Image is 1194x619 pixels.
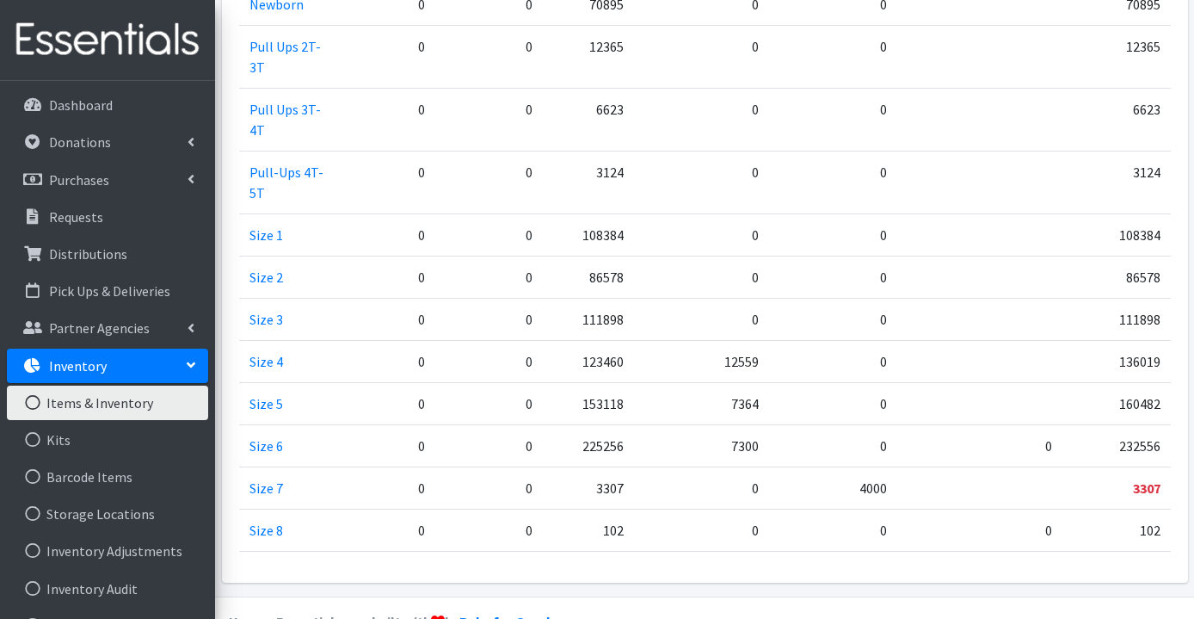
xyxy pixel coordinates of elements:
[543,298,634,340] td: 111898
[769,256,896,298] td: 0
[435,88,543,151] td: 0
[435,467,543,509] td: 0
[7,311,208,345] a: Partner Agencies
[1062,298,1171,340] td: 111898
[344,88,435,151] td: 0
[49,208,103,226] p: Requests
[7,163,208,197] a: Purchases
[543,467,634,509] td: 3307
[435,509,543,551] td: 0
[249,101,321,139] a: Pull Ups 3T-4T
[249,269,283,286] a: Size 2
[1062,88,1171,151] td: 6623
[543,88,634,151] td: 6623
[1062,151,1171,214] td: 3124
[344,214,435,256] td: 0
[7,88,208,122] a: Dashboard
[543,424,634,467] td: 225256
[897,509,1062,551] td: 0
[7,460,208,494] a: Barcode Items
[1062,256,1171,298] td: 86578
[634,340,769,382] td: 12559
[634,25,769,88] td: 0
[7,125,208,159] a: Donations
[49,133,111,151] p: Donations
[634,214,769,256] td: 0
[769,467,896,509] td: 4000
[543,340,634,382] td: 123460
[543,214,634,256] td: 108384
[769,25,896,88] td: 0
[1062,214,1171,256] td: 108384
[543,509,634,551] td: 102
[49,245,127,263] p: Distributions
[249,395,283,412] a: Size 5
[7,572,208,606] a: Inventory Audit
[7,11,208,69] img: HumanEssentials
[49,171,109,189] p: Purchases
[435,25,543,88] td: 0
[7,200,208,234] a: Requests
[769,298,896,340] td: 0
[249,311,283,328] a: Size 3
[634,151,769,214] td: 0
[435,298,543,340] td: 0
[249,437,283,455] a: Size 6
[1062,382,1171,424] td: 160482
[634,509,769,551] td: 0
[7,349,208,383] a: Inventory
[1062,424,1171,467] td: 232556
[1062,340,1171,382] td: 136019
[769,382,896,424] td: 0
[769,214,896,256] td: 0
[769,340,896,382] td: 0
[344,256,435,298] td: 0
[1062,467,1171,509] td: 3307
[249,38,321,76] a: Pull Ups 2T-3T
[435,382,543,424] td: 0
[1062,25,1171,88] td: 12365
[543,25,634,88] td: 12365
[435,424,543,467] td: 0
[344,509,435,551] td: 0
[344,25,435,88] td: 0
[435,151,543,214] td: 0
[769,424,896,467] td: 0
[249,226,283,244] a: Size 1
[634,424,769,467] td: 7300
[435,256,543,298] td: 0
[344,340,435,382] td: 0
[634,298,769,340] td: 0
[344,424,435,467] td: 0
[634,382,769,424] td: 7364
[344,382,435,424] td: 0
[634,88,769,151] td: 0
[344,298,435,340] td: 0
[249,522,283,539] a: Size 8
[543,256,634,298] td: 86578
[7,274,208,308] a: Pick Ups & Deliveries
[7,386,208,420] a: Items & Inventory
[634,467,769,509] td: 0
[249,353,283,370] a: Size 4
[49,282,170,300] p: Pick Ups & Deliveries
[634,256,769,298] td: 0
[7,534,208,568] a: Inventory Adjustments
[7,423,208,457] a: Kits
[543,151,634,214] td: 3124
[344,151,435,214] td: 0
[49,319,150,337] p: Partner Agencies
[769,151,896,214] td: 0
[49,357,107,374] p: Inventory
[249,480,283,497] a: Size 7
[435,340,543,382] td: 0
[7,237,208,271] a: Distributions
[344,467,435,509] td: 0
[1062,509,1171,551] td: 102
[769,509,896,551] td: 0
[49,96,113,114] p: Dashboard
[897,424,1062,467] td: 0
[769,88,896,151] td: 0
[543,382,634,424] td: 153118
[7,497,208,531] a: Storage Locations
